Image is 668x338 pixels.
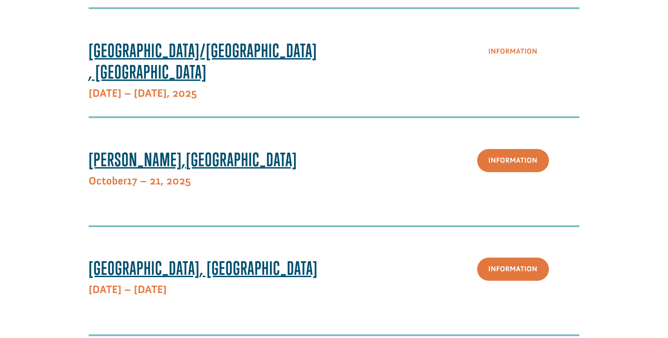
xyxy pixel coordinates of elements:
[16,9,125,27] div: [PERSON_NAME] donated $25
[16,36,23,43] img: US.png
[16,28,125,35] div: to
[477,258,549,281] a: Information
[477,149,549,172] a: Information
[89,87,197,100] strong: [DATE] – [DATE]
[89,257,318,279] b: [GEOGRAPHIC_DATA], [GEOGRAPHIC_DATA]
[167,87,197,100] span: , 2025
[25,36,125,43] span: [GEOGRAPHIC_DATA] , [GEOGRAPHIC_DATA]
[89,149,186,170] b: [PERSON_NAME],
[89,283,167,296] b: [DATE] – [DATE]
[129,18,169,35] button: Donate
[21,28,145,35] strong: [GEOGRAPHIC_DATA]: 700 Cities Training Center
[127,174,191,188] span: 17 – 21, 2025
[89,174,191,188] strong: October
[477,40,549,63] a: Information
[89,149,297,170] span: [GEOGRAPHIC_DATA]
[89,40,317,83] span: [GEOGRAPHIC_DATA]/[GEOGRAPHIC_DATA], [GEOGRAPHIC_DATA]
[16,19,24,26] img: emoji grinningFace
